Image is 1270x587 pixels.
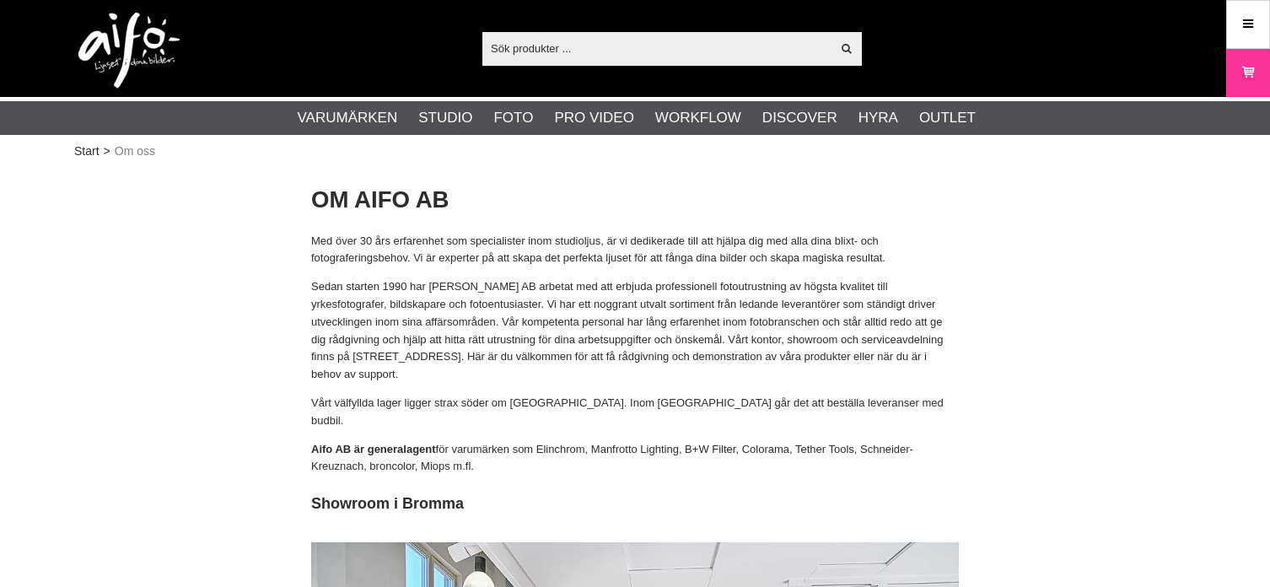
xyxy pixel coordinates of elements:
[554,107,633,129] a: Pro Video
[115,143,155,160] span: Om oss
[762,107,837,129] a: Discover
[311,278,959,384] p: Sedan starten 1990 har [PERSON_NAME] AB arbetat med att erbjuda professionell fotoutrustning av h...
[298,107,398,129] a: Varumärken
[78,13,180,89] img: logo.png
[311,443,436,455] strong: Aifo AB är generalagent
[482,35,831,61] input: Sök produkter ...
[418,107,472,129] a: Studio
[919,107,976,129] a: Outlet
[493,107,533,129] a: Foto
[311,233,959,268] p: Med över 30 års erfarenhet som specialister inom studioljus, är vi dedikerade till att hjälpa dig...
[858,107,898,129] a: Hyra
[311,184,959,217] h1: OM AIFO AB
[311,493,959,514] h2: Showroom i Bromma
[74,143,100,160] a: Start
[655,107,741,129] a: Workflow
[311,395,959,430] p: Vårt välfyllda lager ligger strax söder om [GEOGRAPHIC_DATA]. Inom [GEOGRAPHIC_DATA] går det att ...
[104,143,110,160] span: >
[311,441,959,477] p: för varumärken som Elinchrom, Manfrotto Lighting, B+W Filter, Colorama, Tether Tools, Schneider-K...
